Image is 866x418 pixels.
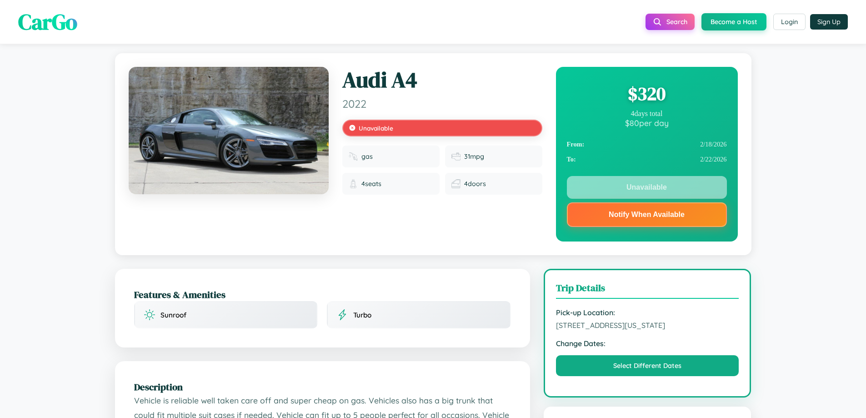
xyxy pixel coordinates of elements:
[567,141,585,148] strong: From:
[451,152,461,161] img: Fuel efficiency
[773,14,806,30] button: Login
[349,179,358,188] img: Seats
[134,288,511,301] h2: Features & Amenities
[567,202,727,227] button: Notify When Available
[359,124,393,132] span: Unavailable
[810,14,848,30] button: Sign Up
[567,110,727,118] div: 4 days total
[556,339,739,348] strong: Change Dates:
[646,14,695,30] button: Search
[666,18,687,26] span: Search
[556,355,739,376] button: Select Different Dates
[160,311,186,319] span: Sunroof
[701,13,766,30] button: Become a Host
[134,380,511,393] h2: Description
[567,176,727,199] button: Unavailable
[353,311,371,319] span: Turbo
[567,156,576,163] strong: To:
[464,152,484,161] span: 31 mpg
[567,81,727,106] div: $ 320
[556,281,739,299] h3: Trip Details
[567,118,727,128] div: $ 80 per day
[342,67,542,93] h1: Audi A4
[349,152,358,161] img: Fuel type
[129,67,329,194] img: Audi A4 2022
[18,7,77,37] span: CarGo
[342,97,542,111] span: 2022
[451,179,461,188] img: Doors
[464,180,486,188] span: 4 doors
[567,152,727,167] div: 2 / 22 / 2026
[556,321,739,330] span: [STREET_ADDRESS][US_STATE]
[361,180,381,188] span: 4 seats
[567,137,727,152] div: 2 / 18 / 2026
[556,308,739,317] strong: Pick-up Location:
[361,152,373,161] span: gas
